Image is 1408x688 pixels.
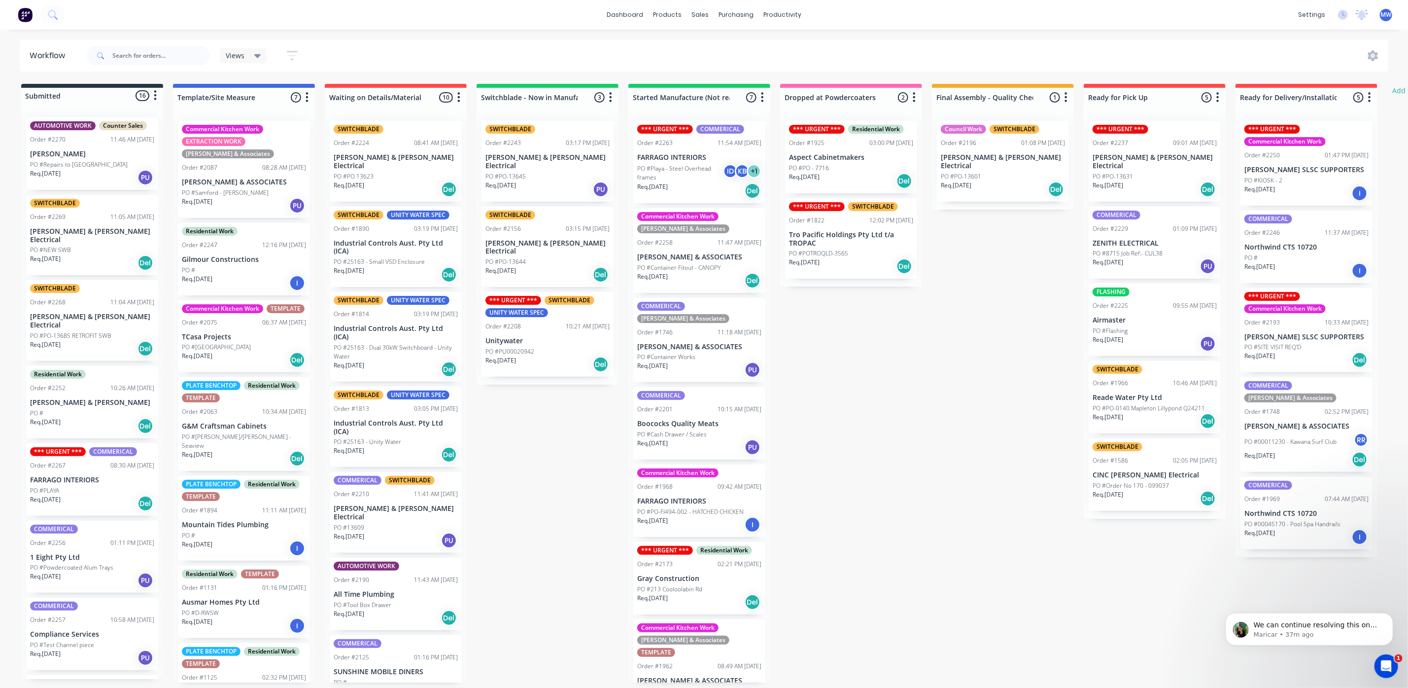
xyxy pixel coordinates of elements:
div: PLATE BENCHTOPResidential WorkTEMPLATEOrder #206310:34 AM [DATE]G&M Craftsman CabinetsPO #[PERSON... [178,377,310,471]
div: SWITCHBLADE [990,125,1039,134]
div: Order #2156 [485,224,521,233]
div: PU [745,362,760,378]
div: Del [593,267,609,283]
p: PO #NEW SWB [30,246,71,254]
p: PO #PO-13685 RETROFIT SWB [30,331,111,340]
p: [PERSON_NAME] & [PERSON_NAME] Electrical [1093,153,1217,170]
img: Profile image for Maricar [22,30,38,45]
div: Counter Sales [99,121,147,130]
div: Residential Work [30,370,86,379]
p: Req. [DATE] [637,439,668,448]
div: SWITCHBLADE [385,476,435,485]
p: [PERSON_NAME] & ASSOCIATES [637,343,761,351]
p: PO #PO-13601 [941,172,981,181]
div: Residential Work [244,381,300,390]
div: Order #2250 [1244,151,1280,160]
div: COMMERICAL[PERSON_NAME] & AssociatesOrder #174611:18 AM [DATE][PERSON_NAME] & ASSOCIATESPO #Conta... [633,298,765,383]
p: Req. [DATE] [182,450,212,459]
div: Order #2193 [1244,318,1280,327]
div: PU [745,439,760,455]
p: Industrial Controls Aust. Pty Ltd (ICA) [334,239,458,256]
div: 01:09 PM [DATE] [1173,224,1217,233]
div: 10:26 AM [DATE] [110,384,154,393]
div: UNITY WATER SPEC [387,296,449,305]
div: 03:15 PM [DATE] [566,224,610,233]
p: [PERSON_NAME] & [PERSON_NAME] Electrical [334,153,458,170]
p: PO #PU00020942 [485,347,534,356]
div: Commercial Kitchen Work [182,304,263,313]
div: 12:16 PM [DATE] [262,241,306,250]
div: Order #2247 [182,241,217,250]
span: Views [226,50,244,61]
div: [PERSON_NAME] & Associates [1244,394,1337,402]
div: 10:15 AM [DATE] [718,405,761,414]
div: *** URGENT ***Order #223709:01 AM [DATE][PERSON_NAME] & [PERSON_NAME] ElectricalPO #PO-13631Req.[... [1089,121,1221,202]
p: Req. [DATE] [1093,490,1123,499]
div: SWITCHBLADEOrder #215603:15 PM [DATE][PERSON_NAME] & [PERSON_NAME] ElectricalPO #PO-13644Req.[DAT... [481,207,614,288]
p: Req. [DATE] [30,254,61,263]
div: COMMERICAL[PERSON_NAME] & AssociatesOrder #174802:52 PM [DATE][PERSON_NAME] & ASSOCIATESPO #00011... [1240,377,1373,472]
p: Req. [DATE] [1093,335,1123,344]
div: Residential Work [182,227,238,236]
p: Req. [DATE] [1093,258,1123,267]
div: Order #2087 [182,163,217,172]
div: PU [593,181,609,197]
div: 08:41 AM [DATE] [414,139,458,147]
div: 10:34 AM [DATE] [262,407,306,416]
div: PLATE BENCHTOPResidential WorkTEMPLATEOrder #189411:11 AM [DATE]Mountain Tides PlumbingPO #Req.[D... [178,476,310,561]
div: Del [1352,452,1368,468]
div: SWITCHBLADEOrder #226811:04 AM [DATE][PERSON_NAME] & [PERSON_NAME] ElectricalPO #PO-13685 RETROFI... [26,280,158,361]
div: 03:00 PM [DATE] [869,139,913,147]
div: SWITCHBLADE [545,296,594,305]
p: Industrial Controls Aust. Pty Ltd (ICA) [334,419,458,436]
p: PO #Flashing [1093,326,1128,335]
p: Northwind CTS 10720 [1244,243,1369,252]
div: 08:28 AM [DATE] [262,163,306,172]
p: Req. [DATE] [1244,262,1275,271]
div: 09:42 AM [DATE] [718,482,761,491]
p: Req. [DATE] [30,169,61,178]
div: [PERSON_NAME] & Associates [637,224,729,233]
div: Council Work [941,125,986,134]
div: Commercial Kitchen Work[PERSON_NAME] & AssociatesOrder #225811:47 AM [DATE][PERSON_NAME] & ASSOCI... [633,208,765,293]
p: Req. [DATE] [789,258,820,267]
p: [PERSON_NAME] SLSC SUPPORTERS [1244,333,1369,341]
div: Order #1814 [334,310,369,319]
div: + 1 [747,164,761,179]
div: *** URGENT ***SWITCHBLADEOrder #182212:02 PM [DATE]Tro Pacific Holdings Pty Ltd t/a TROPACPO #POT... [785,198,917,279]
p: Req. [DATE] [637,272,668,281]
div: Commercial Kitchen Work [182,125,263,134]
div: SWITCHBLADE [30,284,80,293]
div: COMMERICAL [696,125,744,134]
p: Aspect Cabinetmakers [789,153,913,162]
p: PO #[GEOGRAPHIC_DATA] [182,343,251,352]
div: COMMERICALOrder #224611:37 AM [DATE]Northwind CTS 10720PO #Req.[DATE]I [1240,211,1373,283]
p: Req. [DATE] [485,356,516,365]
div: Del [896,173,912,189]
div: Del [1352,352,1368,368]
p: [PERSON_NAME] & [PERSON_NAME] Electrical [30,313,154,329]
div: SWITCHBLADEOrder #196610:46 AM [DATE]Reade Water Pty LtdPO #PO-0140 Mapleton Lillypond Q24211Req.... [1089,361,1221,434]
div: 11:47 AM [DATE] [718,238,761,247]
div: [PERSON_NAME] & Associates [182,149,274,158]
div: Order #1822 [789,216,824,225]
div: Commercial Kitchen WorkTEMPLATEOrder #207506:37 AM [DATE]TCasa ProjectsPO #[GEOGRAPHIC_DATA]Req.[... [178,300,310,373]
div: Order #1586 [1093,456,1128,465]
p: PO # [182,266,195,275]
div: SWITCHBLADE [334,296,383,305]
div: Order #2269 [30,213,66,221]
div: EXTRACTION WORK [182,137,245,146]
div: UNITY WATER SPEC [485,308,548,317]
div: Del [137,255,153,271]
p: Gilmour Constructions [182,255,306,264]
p: Req. [DATE] [1244,451,1275,460]
div: COMMERICAL [334,476,381,485]
div: 08:30 AM [DATE] [110,461,154,470]
div: COMMERICAL [637,391,685,400]
p: Req. [DATE] [1244,185,1275,194]
div: Order #1968 [637,482,673,491]
div: *** URGENT ***COMMERICALOrder #226311:54 AM [DATE]FARRAGO INTERIORSPO #Playa - Steel Overhead fra... [633,121,765,203]
p: Unitywater [485,337,610,345]
p: PO #PO 13623 [334,172,374,181]
p: Airmaster [1093,316,1217,325]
